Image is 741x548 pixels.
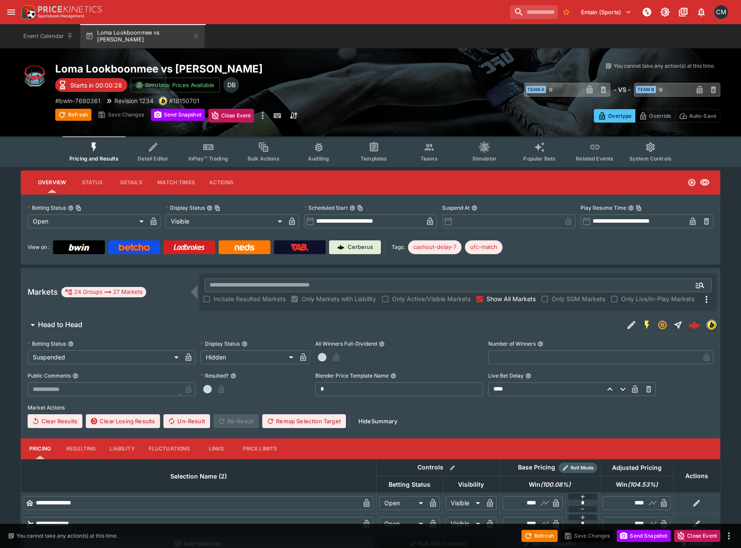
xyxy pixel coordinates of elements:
[379,496,426,510] div: Open
[392,240,405,254] label: Tags:
[72,373,78,379] button: Public Comments
[21,438,60,459] button: Pricing
[236,438,284,459] button: Price Limits
[28,240,50,254] label: View on :
[138,155,168,162] span: Detail Editor
[606,479,667,490] span: Win(104.53%)
[673,459,720,492] th: Actions
[163,414,210,428] span: Un-Result
[724,531,734,541] button: more
[201,350,297,364] div: Hidden
[166,214,285,228] div: Visible
[235,244,254,251] img: Neds
[655,317,670,333] button: Suspended
[3,4,19,20] button: open drawer
[329,240,381,254] a: Cerberus
[214,414,259,428] span: Re-Result
[567,464,597,472] span: Roll Mode
[525,373,531,379] button: Live Bet Delay
[576,5,637,19] button: Select Tenant
[408,240,462,254] div: Betting Target: cerberus
[308,155,329,162] span: Auditing
[649,111,671,120] p: Override
[674,530,720,542] button: Close Event
[465,243,502,252] span: ufc-match
[559,5,573,19] button: No Bookmarks
[628,479,658,490] em: ( 104.53 %)
[353,414,402,428] button: HideSummary
[75,205,82,211] button: Copy To Clipboard
[510,5,558,19] input: search
[636,205,642,211] button: Copy To Clipboard
[519,479,580,490] span: Win(100.08%)
[86,414,160,428] button: Clear Losing Results
[151,172,202,193] button: Match Times
[657,4,673,20] button: Toggle light/dark mode
[614,85,631,94] h6: - VS -
[526,86,546,93] span: Team A
[114,96,154,105] p: Revision 1234
[21,316,624,334] button: Head to Head
[159,97,167,105] div: bwin
[688,178,696,187] svg: Open
[28,287,58,297] h5: Markets
[55,62,388,76] h2: Copy To Clipboard
[449,479,493,490] span: Visibility
[304,204,348,211] p: Scheduled Start
[617,530,671,542] button: Send Snapshot
[16,532,118,540] p: You cannot take any action(s) at this time.
[38,14,85,18] img: Sportsbook Management
[624,317,639,333] button: Edit Detail
[689,111,716,120] p: Auto-Save
[639,4,655,20] button: NOT Connected to PK
[28,214,147,228] div: Open
[446,517,483,531] div: Visible
[18,24,78,48] button: Event Calendar
[559,463,597,473] div: Show/hide Price Roll mode configuration.
[614,62,715,70] p: You cannot take any action(s) at this time.
[68,341,74,347] button: Betting Status
[390,373,396,379] button: Blender Price Template Name
[701,294,712,305] svg: More
[657,320,668,330] svg: Suspended
[714,5,728,19] div: Cameron Matheson
[357,205,363,211] button: Copy To Clipboard
[28,372,71,379] p: Public Comments
[628,205,634,211] button: Play Resume TimeCopy To Clipboard
[197,438,236,459] button: Links
[594,109,635,123] button: Overtype
[581,204,626,211] p: Play Resume Time
[188,155,228,162] span: InPlay™ Trading
[675,4,691,20] button: Documentation
[712,3,731,22] button: Cameron Matheson
[488,340,536,347] p: Number of Winners
[201,372,229,379] p: Resulted?
[65,287,143,297] div: 24 Groups 27 Markets
[675,109,720,123] button: Auto-Save
[608,111,631,120] p: Overtype
[131,78,220,92] button: Simulator Prices Available
[69,244,89,251] img: Bwin
[348,243,373,252] p: Cerberus
[262,414,346,428] button: Remap Selection Target
[173,244,205,251] img: Ladbrokes
[315,372,389,379] p: Blender Price Template Name
[55,109,91,121] button: Refresh
[700,177,710,188] svg: Visible
[629,155,672,162] span: System Controls
[636,86,656,93] span: Team B
[55,96,100,105] p: Copy To Clipboard
[442,204,470,211] p: Suspend At
[670,317,686,333] button: Straight
[487,294,536,303] span: Show All Markets
[70,81,122,90] p: Starts in 00:00:28
[376,459,499,476] th: Controls
[692,277,708,293] button: Open
[214,205,220,211] button: Copy To Clipboard
[379,341,385,347] button: All Winners Full-Dividend
[31,172,73,193] button: Overview
[315,340,377,347] p: All Winners Full-Dividend
[207,205,213,211] button: Display StatusCopy To Clipboard
[515,462,559,473] div: Base Pricing
[594,109,720,123] div: Start From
